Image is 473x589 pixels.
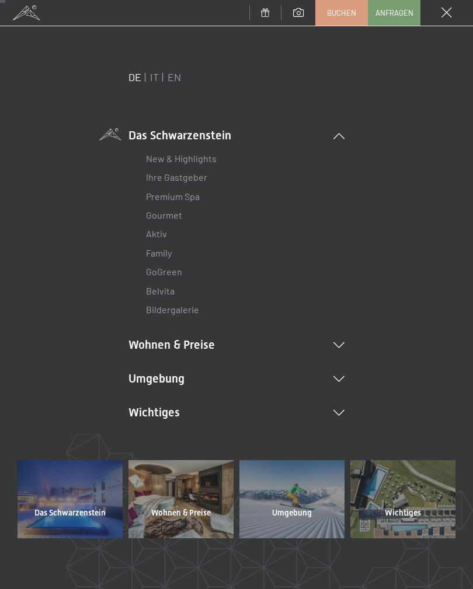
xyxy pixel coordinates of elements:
span: Das Schwarzenstein [34,507,106,519]
a: Umgebung Wellnesshotel Südtirol SCHWARZENSTEIN - Wellnessurlaub in den Alpen, Wandern und Wellness [236,460,347,538]
a: Gourmet [146,209,182,220]
a: Ihre Gastgeber [146,171,207,183]
a: EN [168,71,181,83]
a: Wichtiges Wellnesshotel Südtirol SCHWARZENSTEIN - Wellnessurlaub in den Alpen, Wandern und Wellness [347,460,458,538]
span: Wohnen & Preise [151,507,211,519]
a: Anfragen [368,1,420,25]
a: DE [128,71,141,83]
span: Umgebung [272,507,312,519]
span: Buchen [327,8,356,18]
a: Das Schwarzenstein Wellnesshotel Südtirol SCHWARZENSTEIN - Wellnessurlaub in den Alpen, Wandern u... [15,460,126,538]
a: Premium Spa [146,191,200,202]
a: Aktiv [146,228,167,239]
a: New & Highlights [146,153,217,164]
a: IT [150,71,159,83]
a: Buchen [316,1,367,25]
a: Family [146,247,172,258]
span: Anfragen [375,8,413,18]
a: Belvita [146,285,175,296]
a: Bildergalerie [146,304,199,315]
span: Wichtiges [385,507,421,519]
a: GoGreen [146,266,182,277]
a: Wohnen & Preise Wellnesshotel Südtirol SCHWARZENSTEIN - Wellnessurlaub in den Alpen, Wandern und ... [126,460,236,538]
